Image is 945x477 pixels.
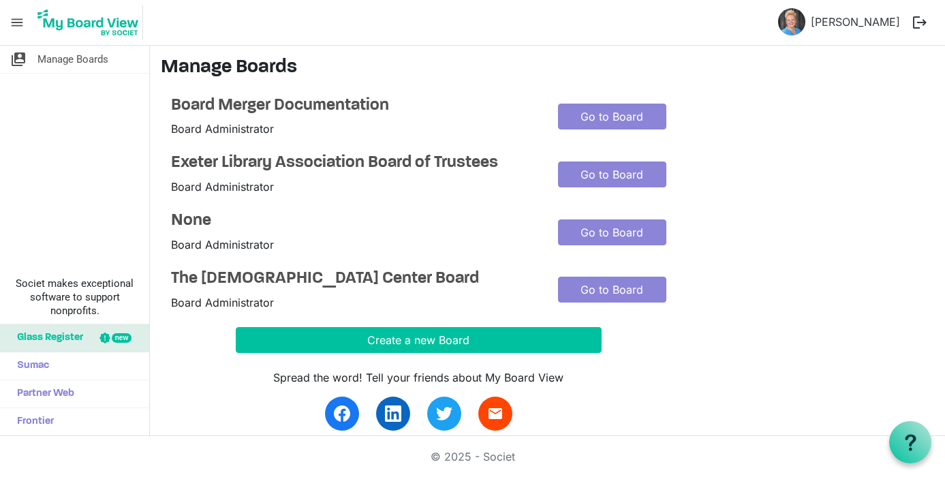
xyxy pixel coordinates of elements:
span: Board Administrator [171,238,274,251]
button: logout [905,8,934,37]
span: Partner Web [10,380,74,407]
a: Go to Board [558,161,666,187]
div: Spread the word! Tell your friends about My Board View [236,369,602,386]
a: Go to Board [558,277,666,303]
a: Exeter Library Association Board of Trustees [171,153,538,173]
a: Go to Board [558,219,666,245]
img: twitter.svg [436,405,452,422]
span: switch_account [10,46,27,73]
a: Go to Board [558,104,666,129]
span: Manage Boards [37,46,108,73]
span: Societ makes exceptional software to support nonprofits. [6,277,143,318]
a: Board Merger Documentation [171,96,538,116]
span: Frontier [10,408,54,435]
a: © 2025 - Societ [431,450,515,463]
span: Board Administrator [171,122,274,136]
img: linkedin.svg [385,405,401,422]
span: Board Administrator [171,180,274,194]
span: menu [4,10,30,35]
img: vLlGUNYjuWs4KbtSZQjaWZvDTJnrkUC5Pj-l20r8ChXSgqWs1EDCHboTbV3yLcutgLt7-58AB6WGaG5Dpql6HA_thumb.png [778,8,805,35]
span: Glass Register [10,324,83,352]
div: new [112,333,131,343]
h3: Manage Boards [161,57,934,80]
span: Board Administrator [171,296,274,309]
button: Create a new Board [236,327,602,353]
img: facebook.svg [334,405,350,422]
a: [PERSON_NAME] [805,8,905,35]
a: The [DEMOGRAPHIC_DATA] Center Board [171,269,538,289]
a: email [478,397,512,431]
a: My Board View Logo [33,5,149,40]
img: My Board View Logo [33,5,143,40]
a: None [171,211,538,231]
span: Sumac [10,352,49,380]
span: email [487,405,504,422]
